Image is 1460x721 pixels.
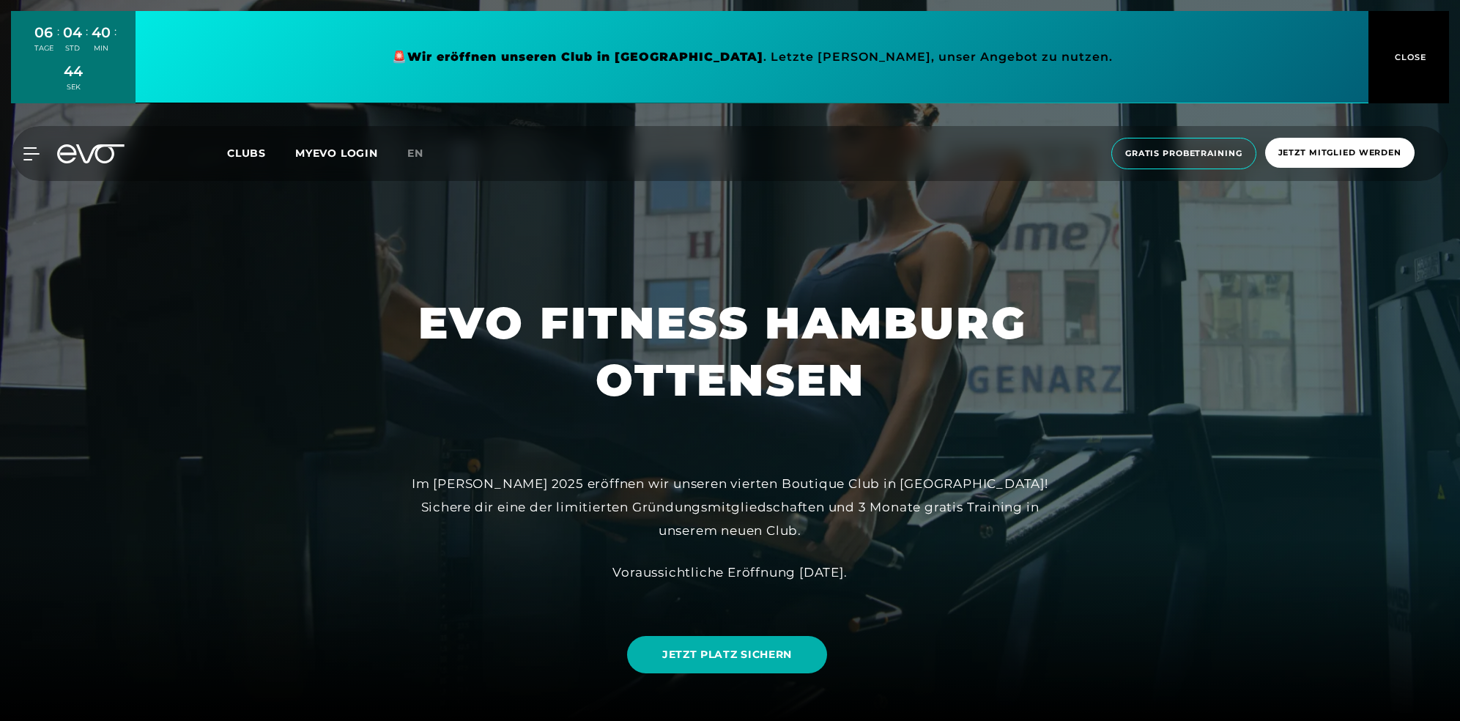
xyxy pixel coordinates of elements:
[114,23,116,62] div: :
[63,22,82,43] div: 04
[407,145,441,162] a: en
[92,43,111,53] div: MIN
[1125,147,1242,160] span: Gratis Probetraining
[227,147,266,160] span: Clubs
[1278,147,1401,159] span: Jetzt Mitglied werden
[407,147,423,160] span: en
[662,647,792,662] span: JETZT PLATZ SICHERN
[1391,51,1427,64] span: CLOSE
[86,23,88,62] div: :
[627,636,827,673] a: JETZT PLATZ SICHERN
[401,472,1060,543] div: Im [PERSON_NAME] 2025 eröffnen wir unseren vierten Boutique Club in [GEOGRAPHIC_DATA]! Sichere di...
[227,146,295,160] a: Clubs
[92,22,111,43] div: 40
[401,561,1060,584] div: Voraussichtliche Eröffnung [DATE].
[1261,138,1419,169] a: Jetzt Mitglied werden
[57,23,59,62] div: :
[34,43,53,53] div: TAGE
[418,295,1042,409] h1: EVO FITNESS HAMBURG OTTENSEN
[63,43,82,53] div: STD
[64,61,83,82] div: 44
[64,82,83,92] div: SEK
[34,22,53,43] div: 06
[1368,11,1449,103] button: CLOSE
[1107,138,1261,169] a: Gratis Probetraining
[295,147,378,160] a: MYEVO LOGIN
